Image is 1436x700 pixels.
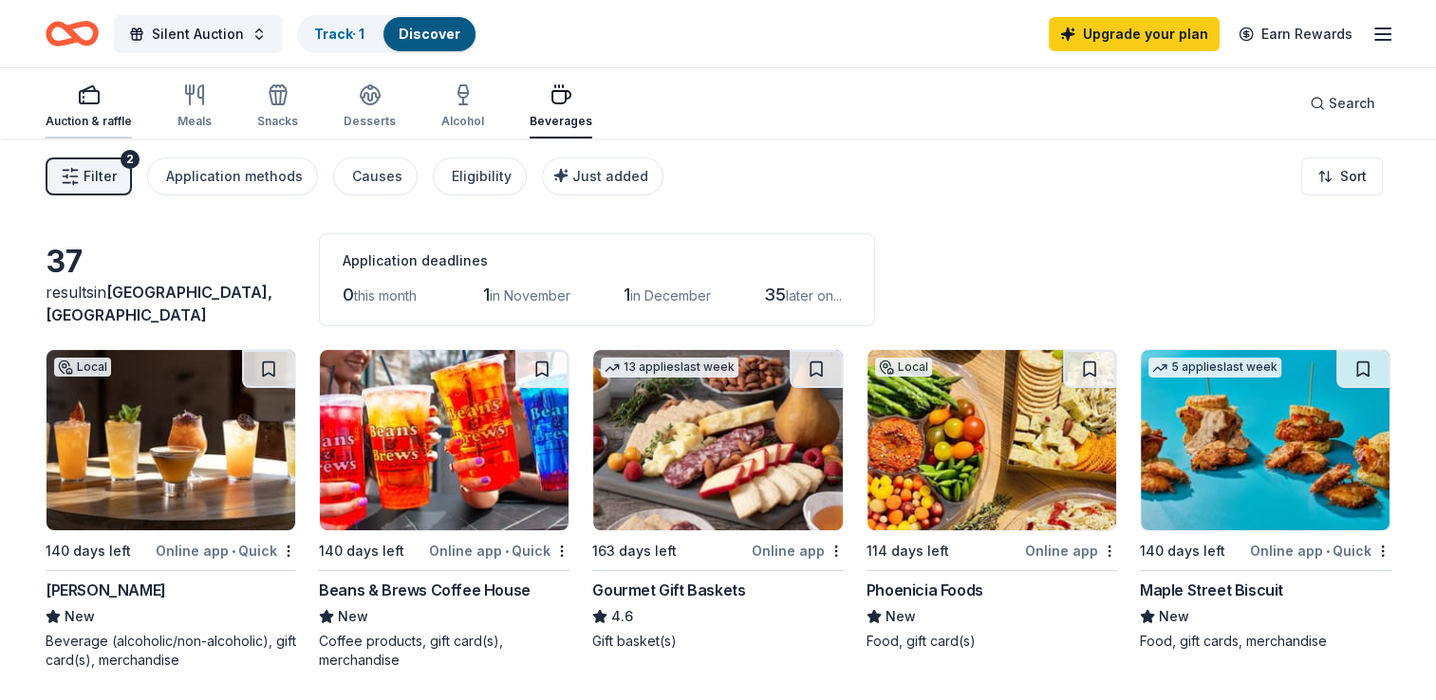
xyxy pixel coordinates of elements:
span: 35 [764,285,786,304]
a: Image for Beans & Brews Coffee House140 days leftOnline app•QuickBeans & Brews Coffee HouseNewCof... [319,349,569,670]
span: • [505,543,509,559]
div: Online app [1025,539,1117,562]
button: Search [1295,84,1390,122]
img: Image for Beans & Brews Coffee House [320,350,569,530]
div: Beverages [530,114,592,129]
div: 140 days left [46,540,131,562]
span: in [46,283,272,324]
span: New [886,605,916,628]
a: Image for Phoenicia FoodsLocal114 days leftOnline appPhoenicia FoodsNewFood, gift card(s) [867,349,1117,651]
span: Silent Auction [152,23,244,46]
button: Alcohol [441,76,484,138]
div: 140 days left [319,540,404,562]
div: results [46,281,296,326]
button: Sort [1301,157,1383,195]
span: New [1159,605,1189,628]
span: 0 [343,285,354,304]
div: Online app Quick [429,539,569,562]
div: Auction & raffle [46,114,132,129]
span: Filter [84,165,117,188]
a: Image for Maple Street Biscuit5 applieslast week140 days leftOnline app•QuickMaple Street Biscuit... [1140,349,1390,651]
span: • [1326,543,1330,559]
span: Sort [1340,165,1367,188]
div: Maple Street Biscuit [1140,579,1283,601]
span: 4.6 [611,605,633,628]
img: Image for Phoenicia Foods [867,350,1116,530]
div: Alcohol [441,114,484,129]
button: Silent Auction [114,15,282,53]
div: 163 days left [592,540,677,562]
a: Image for AxelradLocal140 days leftOnline app•Quick[PERSON_NAME]NewBeverage (alcoholic/non-alcoho... [46,349,296,670]
button: Track· 1Discover [297,15,477,53]
div: 5 applies last week [1148,358,1281,378]
div: Gourmet Gift Baskets [592,579,745,601]
div: Coffee products, gift card(s), merchandise [319,632,569,670]
div: Local [875,358,932,377]
a: Earn Rewards [1227,17,1364,51]
span: Search [1329,92,1375,115]
img: Image for Gourmet Gift Baskets [593,350,842,530]
div: [PERSON_NAME] [46,579,166,601]
div: Food, gift card(s) [867,632,1117,651]
button: Desserts [344,76,396,138]
span: in November [490,287,570,304]
div: Meals [177,114,212,129]
div: Beverage (alcoholic/non-alcoholic), gift card(s), merchandise [46,632,296,670]
div: Online app Quick [1250,539,1390,562]
div: Local [54,358,111,377]
div: Application deadlines [343,249,851,272]
button: Beverages [530,76,592,138]
button: Eligibility [433,157,527,195]
span: New [65,605,95,628]
div: 140 days left [1140,540,1225,562]
button: Application methods [147,157,318,195]
div: Food, gift cards, merchandise [1140,632,1390,651]
div: Online app [752,539,844,562]
a: Home [46,11,99,56]
span: New [338,605,368,628]
a: Image for Gourmet Gift Baskets13 applieslast week163 days leftOnline appGourmet Gift Baskets4.6Gi... [592,349,843,651]
div: Causes [352,165,402,188]
span: [GEOGRAPHIC_DATA], [GEOGRAPHIC_DATA] [46,283,272,324]
span: • [232,543,235,559]
span: later on... [786,287,842,304]
span: 1 [624,285,630,304]
button: Filter2 [46,157,132,195]
div: Phoenicia Foods [867,579,983,601]
a: Discover [399,26,460,42]
div: Gift basket(s) [592,632,843,651]
button: Meals [177,76,212,138]
button: Just added [542,157,663,195]
div: Beans & Brews Coffee House [319,579,531,601]
span: Just added [572,168,648,184]
button: Causes [333,157,418,195]
div: 37 [46,243,296,281]
div: Online app Quick [156,539,296,562]
img: Image for Maple Street Biscuit [1141,350,1389,530]
button: Auction & raffle [46,76,132,138]
a: Track· 1 [314,26,364,42]
a: Upgrade your plan [1049,17,1220,51]
span: 1 [483,285,490,304]
div: 114 days left [867,540,949,562]
span: this month [354,287,417,304]
div: 13 applies last week [601,358,738,378]
div: Application methods [166,165,303,188]
div: 2 [121,150,140,169]
div: Snacks [257,114,298,129]
div: Eligibility [452,165,512,188]
img: Image for Axelrad [47,350,295,530]
span: in December [630,287,711,304]
div: Desserts [344,114,396,129]
button: Snacks [257,76,298,138]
